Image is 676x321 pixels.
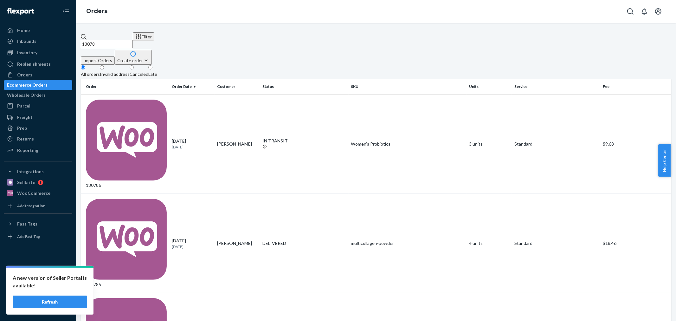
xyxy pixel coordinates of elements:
div: Replenishments [17,61,51,67]
a: Reporting [4,145,72,155]
a: Parcel [4,101,72,111]
td: [PERSON_NAME] [215,193,260,293]
button: Filter [133,32,154,41]
td: $9.68 [600,94,671,193]
a: Orders [86,8,107,15]
a: Settings [4,271,72,281]
a: Wholesale Orders [4,90,72,100]
td: 4 units [467,193,512,293]
div: Create order [117,57,149,64]
div: Women's Probiotics [351,141,464,147]
input: Search orders [81,40,133,48]
div: [DATE] [172,138,212,150]
div: Customer [217,84,257,89]
a: Inventory [4,48,72,58]
button: Open account menu [652,5,665,18]
button: Create order [115,50,152,65]
td: [PERSON_NAME] [215,94,260,193]
div: Orders [17,72,32,78]
p: [DATE] [172,244,212,249]
input: Canceled [130,65,134,69]
button: Open Search Box [624,5,637,18]
div: multicollagen-powder [351,240,464,246]
th: Order [81,79,169,94]
div: Invalid address [100,71,130,77]
div: Returns [17,136,34,142]
a: Home [4,25,72,36]
button: Refresh [13,296,87,308]
th: Service [512,79,600,94]
th: Order Date [169,79,215,94]
button: Open notifications [638,5,651,18]
a: Sellbrite [4,177,72,187]
th: Units [467,79,512,94]
div: Late [148,71,157,77]
button: Give Feedback [4,303,72,313]
div: Home [17,27,30,34]
div: Inbounds [17,38,36,44]
button: Import Orders [81,56,115,65]
div: Ecommerce Orders [7,82,48,88]
div: Integrations [17,168,44,175]
div: DELIVERED [262,240,346,246]
ol: breadcrumbs [81,2,113,21]
div: Wholesale Orders [7,92,46,98]
td: $18.46 [600,193,671,293]
a: Freight [4,112,72,122]
div: IN TRANSIT [262,138,346,144]
th: SKU [349,79,467,94]
div: Inventory [17,49,37,56]
div: WooCommerce [17,190,50,196]
div: 130786 [86,100,167,188]
button: Close Navigation [60,5,72,18]
input: Invalid address [100,65,104,69]
input: Late [148,65,152,69]
p: Standard [514,141,598,147]
a: Help Center [4,292,72,303]
div: Fast Tags [17,221,37,227]
a: Orders [4,70,72,80]
button: Integrations [4,167,72,177]
a: Ecommerce Orders [4,80,72,90]
input: All orders [81,65,85,69]
a: Returns [4,134,72,144]
th: Fee [600,79,671,94]
div: Canceled [130,71,148,77]
a: WooCommerce [4,188,72,198]
div: Prep [17,125,27,131]
a: Replenishments [4,59,72,69]
button: Help Center [658,144,671,177]
div: Freight [17,114,33,121]
a: Inbounds [4,36,72,46]
div: Reporting [17,147,38,154]
div: Add Fast Tag [17,234,40,239]
p: Standard [514,240,598,246]
img: Flexport logo [7,8,34,15]
div: Add Integration [17,203,45,208]
p: [DATE] [172,144,212,150]
a: Add Integration [4,201,72,211]
div: Parcel [17,103,30,109]
div: [DATE] [172,238,212,249]
button: Fast Tags [4,219,72,229]
th: Status [260,79,348,94]
a: Prep [4,123,72,133]
a: Talk to Support [4,282,72,292]
p: A new version of Seller Portal is available! [13,274,87,289]
td: 3 units [467,94,512,193]
div: All orders [81,71,100,77]
div: Filter [135,33,152,40]
div: 130785 [86,199,167,288]
a: Add Fast Tag [4,232,72,242]
div: Sellbrite [17,179,35,186]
